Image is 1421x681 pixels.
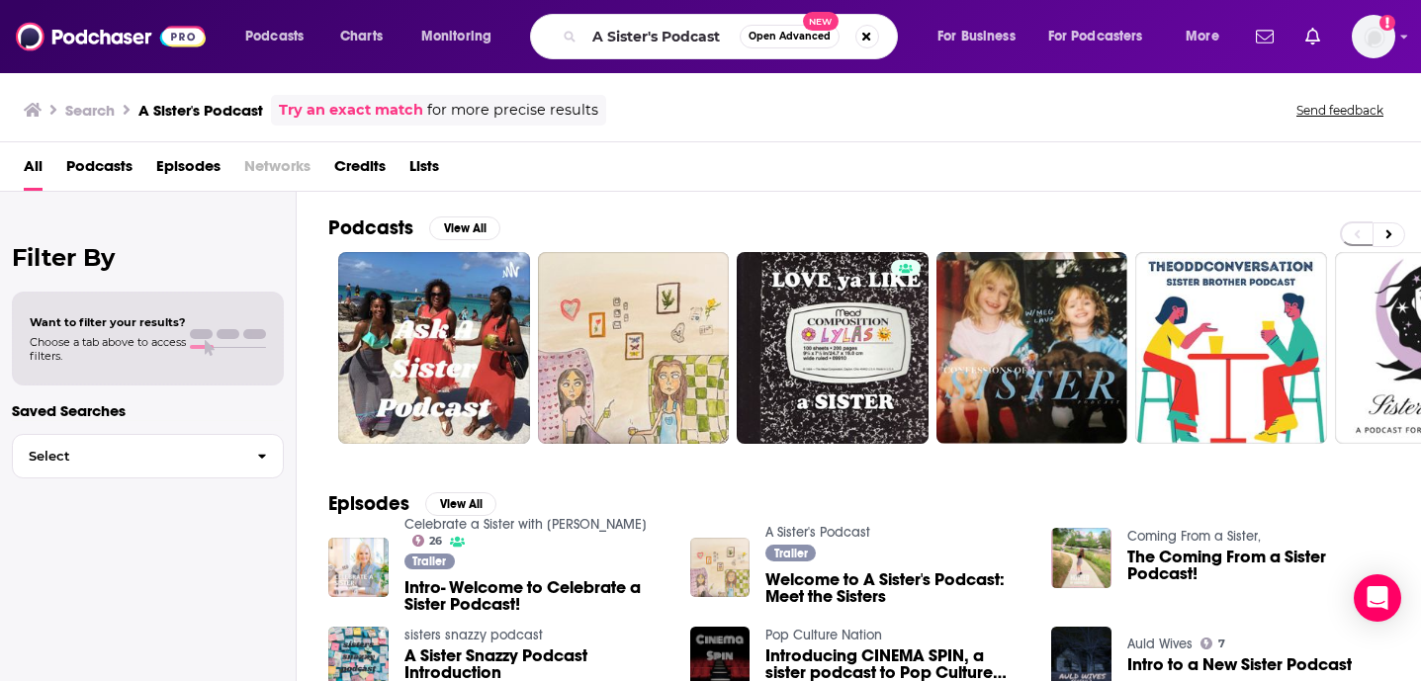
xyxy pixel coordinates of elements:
[1048,23,1143,50] span: For Podcasters
[138,101,263,120] h3: A Sister's Podcast
[1290,102,1389,119] button: Send feedback
[404,516,647,533] a: Celebrate a Sister with Emma Walkinshaw
[30,335,186,363] span: Choose a tab above to access filters.
[1218,639,1225,648] span: 7
[66,150,133,191] a: Podcasts
[924,21,1040,52] button: open menu
[1352,15,1395,58] img: User Profile
[334,150,386,191] a: Credits
[1127,549,1389,582] a: The Coming From a Sister Podcast!
[803,12,839,31] span: New
[16,18,206,55] img: Podchaser - Follow, Share and Rate Podcasts
[1352,15,1395,58] span: Logged in as megcassidy
[340,23,383,50] span: Charts
[407,21,517,52] button: open menu
[1172,21,1244,52] button: open menu
[12,434,284,478] button: Select
[30,315,186,329] span: Want to filter your results?
[244,150,311,191] span: Networks
[765,647,1027,681] a: Introducing CINEMA SPIN, a sister podcast to Pop Culture Nation!
[765,627,882,643] a: Pop Culture Nation
[409,150,439,191] a: Lists
[279,99,423,122] a: Try an exact match
[328,538,389,598] img: Intro- Welcome to Celebrate a Sister Podcast!
[429,537,442,546] span: 26
[549,14,917,59] div: Search podcasts, credits, & more...
[690,538,751,598] img: Welcome to A Sister's Podcast: Meet the Sisters
[765,524,870,541] a: A Sister's Podcast
[1248,20,1282,53] a: Show notifications dropdown
[327,21,395,52] a: Charts
[425,492,496,516] button: View All
[427,99,598,122] span: for more precise results
[1200,638,1225,649] a: 7
[1051,528,1111,588] img: The Coming From a Sister Podcast!
[774,548,808,559] span: Trailer
[156,150,221,191] a: Episodes
[13,450,241,463] span: Select
[740,25,840,48] button: Open AdvancedNew
[421,23,491,50] span: Monitoring
[1127,528,1261,545] a: Coming From a Sister,
[1379,15,1395,31] svg: Add a profile image
[231,21,329,52] button: open menu
[412,555,446,567] span: Trailer
[328,491,409,516] h2: Episodes
[1297,20,1328,53] a: Show notifications dropdown
[1352,15,1395,58] button: Show profile menu
[328,215,413,240] h2: Podcasts
[404,579,666,613] a: Intro- Welcome to Celebrate a Sister Podcast!
[1354,574,1401,622] div: Open Intercom Messenger
[245,23,304,50] span: Podcasts
[412,535,443,547] a: 26
[584,21,740,52] input: Search podcasts, credits, & more...
[749,32,831,42] span: Open Advanced
[1127,636,1193,652] a: Auld Wives
[12,243,284,272] h2: Filter By
[328,491,496,516] a: EpisodesView All
[404,627,543,643] a: sisters snazzy podcast
[1186,23,1219,50] span: More
[765,571,1027,605] a: Welcome to A Sister's Podcast: Meet the Sisters
[12,401,284,420] p: Saved Searches
[404,647,666,681] a: A Sister Snazzy Podcast Introduction
[65,101,115,120] h3: Search
[328,215,500,240] a: PodcastsView All
[429,216,500,240] button: View All
[1127,656,1352,673] a: Intro to a New Sister Podcast
[24,150,43,191] a: All
[937,23,1016,50] span: For Business
[1035,21,1172,52] button: open menu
